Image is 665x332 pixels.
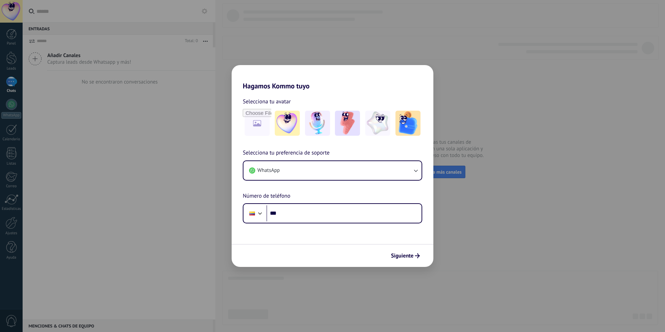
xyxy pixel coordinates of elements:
[275,111,300,136] img: -1.jpeg
[243,161,422,180] button: WhatsApp
[395,111,420,136] img: -5.jpeg
[391,253,414,258] span: Siguiente
[243,97,291,106] span: Selecciona tu avatar
[365,111,390,136] img: -4.jpeg
[257,167,280,174] span: WhatsApp
[232,65,433,90] h2: Hagamos Kommo tuyo
[305,111,330,136] img: -2.jpeg
[243,192,290,201] span: Número de teléfono
[388,250,423,262] button: Siguiente
[243,149,330,158] span: Selecciona tu preferencia de soporte
[246,206,259,221] div: Colombia: + 57
[335,111,360,136] img: -3.jpeg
